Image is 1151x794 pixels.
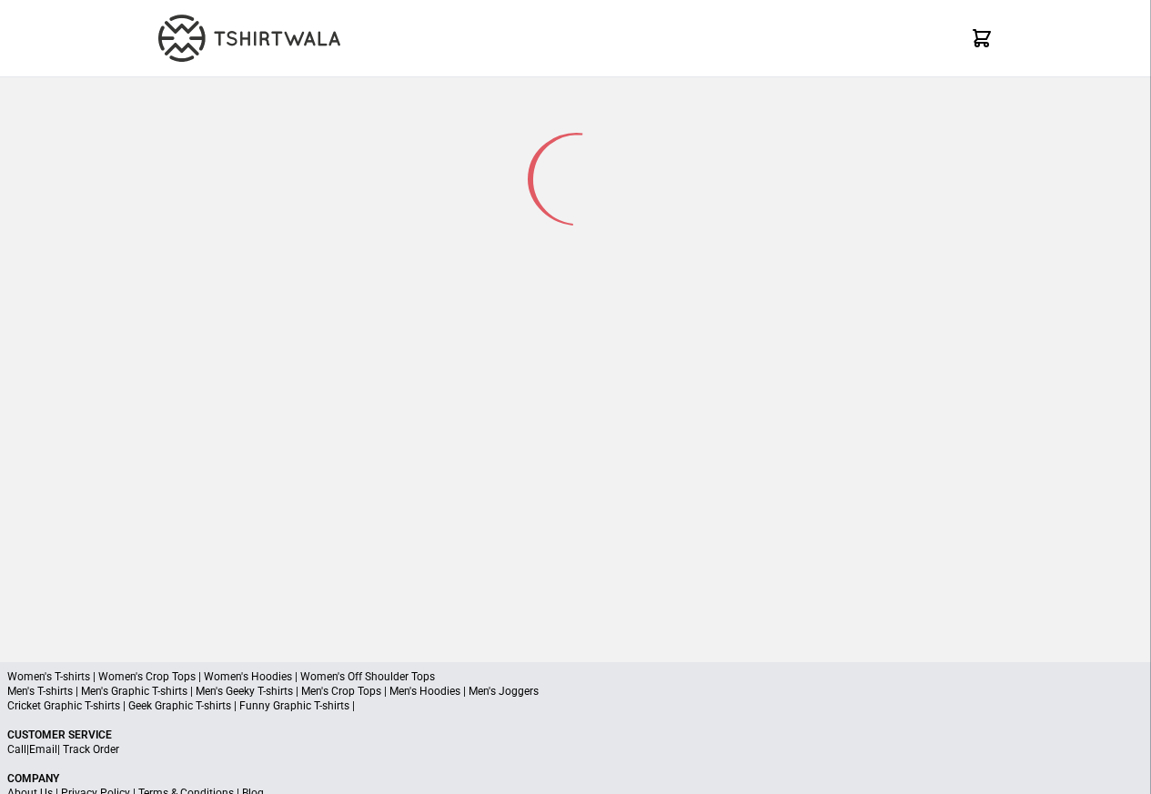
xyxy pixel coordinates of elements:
p: Company [7,771,1144,786]
p: Customer Service [7,728,1144,742]
p: Cricket Graphic T-shirts | Geek Graphic T-shirts | Funny Graphic T-shirts | [7,699,1144,713]
p: Women's T-shirts | Women's Crop Tops | Women's Hoodies | Women's Off Shoulder Tops [7,669,1144,684]
a: Call [7,743,26,756]
a: Track Order [63,743,119,756]
img: TW-LOGO-400-104.png [158,15,340,62]
p: Men's T-shirts | Men's Graphic T-shirts | Men's Geeky T-shirts | Men's Crop Tops | Men's Hoodies ... [7,684,1144,699]
p: | | [7,742,1144,757]
a: Email [29,743,57,756]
